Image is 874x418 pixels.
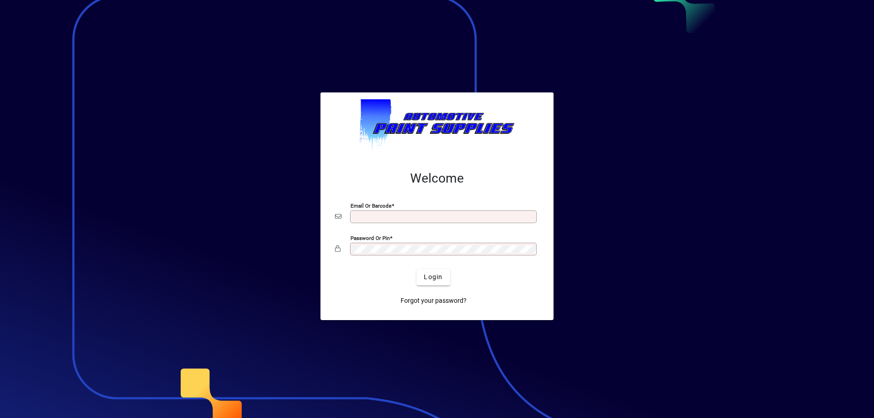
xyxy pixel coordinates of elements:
[401,296,467,306] span: Forgot your password?
[335,171,539,186] h2: Welcome
[417,269,450,285] button: Login
[397,293,470,309] a: Forgot your password?
[351,202,391,209] mat-label: Email or Barcode
[424,272,442,282] span: Login
[351,234,390,241] mat-label: Password or Pin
